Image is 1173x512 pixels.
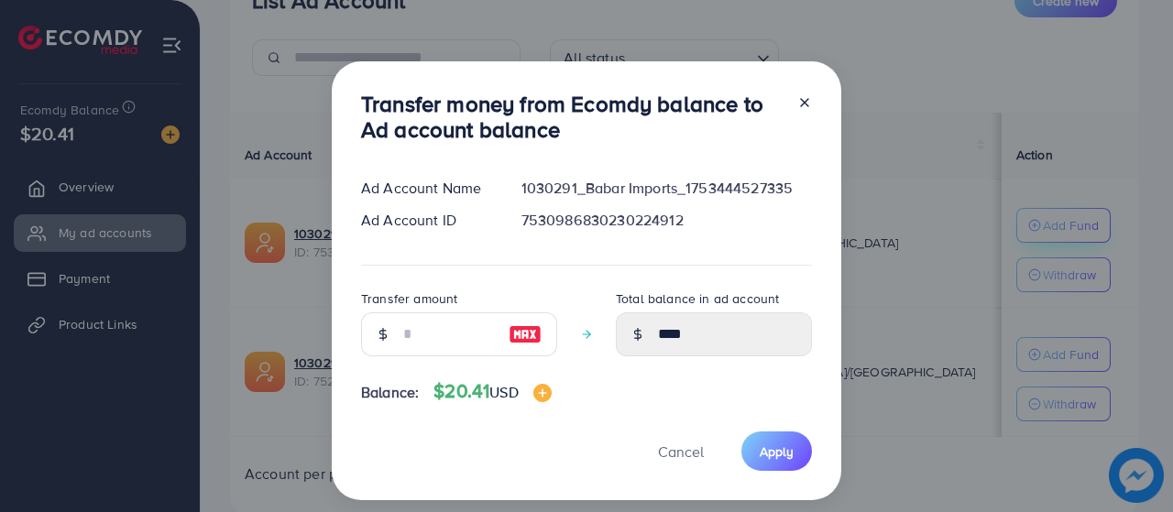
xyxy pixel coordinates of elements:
button: Apply [741,431,812,471]
span: USD [489,382,518,402]
span: Balance: [361,382,419,403]
label: Total balance in ad account [616,289,779,308]
button: Cancel [635,431,727,471]
div: 7530986830230224912 [507,210,827,231]
span: Cancel [658,441,704,462]
div: Ad Account Name [346,178,507,199]
img: image [509,323,542,345]
img: image [533,384,552,402]
label: Transfer amount [361,289,457,308]
h4: $20.41 [433,380,551,403]
div: 1030291_Babar Imports_1753444527335 [507,178,827,199]
div: Ad Account ID [346,210,507,231]
h3: Transfer money from Ecomdy balance to Ad account balance [361,91,783,144]
span: Apply [760,442,794,461]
